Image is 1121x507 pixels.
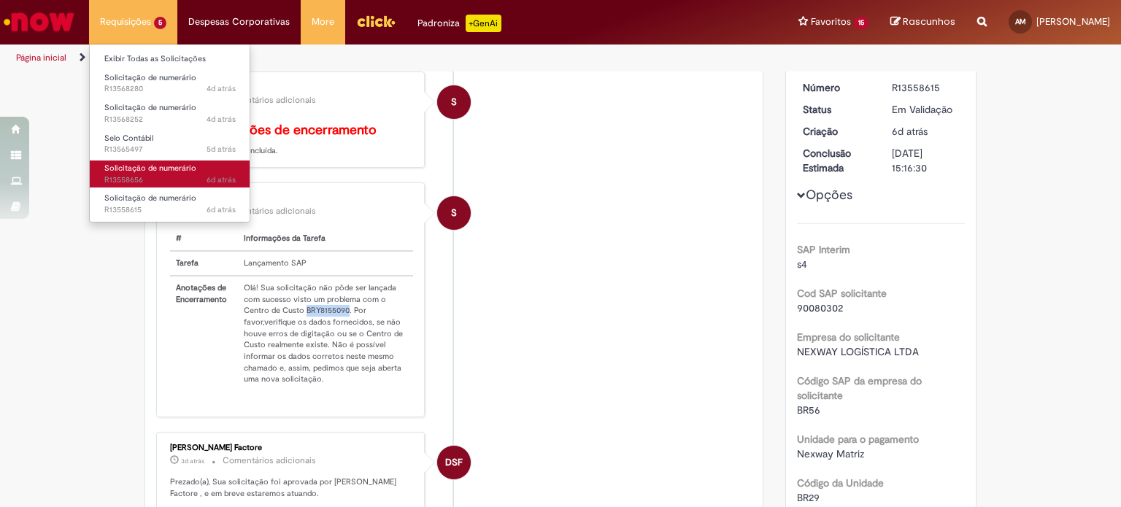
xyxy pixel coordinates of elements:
div: Sistema [170,83,413,92]
img: ServiceNow [1,7,77,36]
p: +GenAi [466,15,501,32]
small: Comentários adicionais [223,205,316,217]
div: 23/09/2025 11:33:13 [892,124,960,139]
a: Exibir Todas as Solicitações [90,51,250,67]
time: 23/09/2025 11:33:13 [892,125,928,138]
th: Informações da Tarefa [238,227,413,251]
dt: Número [792,80,882,95]
div: [PERSON_NAME] Factore [170,444,413,452]
div: System [437,85,471,119]
div: Daniel Sgarbi Factore [437,446,471,479]
span: R13558615 [104,204,236,216]
span: Solicitação de numerário [104,193,196,204]
a: Aberto R13565497 : Selo Contábil [90,131,250,158]
span: BR56 [797,403,820,417]
span: Solicitação de numerário [104,72,196,83]
b: Código SAP da empresa do solicitante [797,374,922,402]
span: 3d atrás [181,457,204,465]
p: Sua solicitação foi concluída. [170,123,413,157]
span: Favoritos [811,15,851,29]
time: 26/09/2025 13:43:12 [181,457,204,465]
span: NEXWAY LOGÍSTICA LTDA [797,345,919,358]
span: Rascunhos [903,15,955,28]
b: SAP Interim [797,243,850,256]
span: Solicitação de numerário [104,102,196,113]
span: S [451,85,457,120]
b: Empresa do solicitante [797,330,900,344]
span: 5 [154,17,166,29]
span: R13568252 [104,114,236,125]
dt: Conclusão Estimada [792,146,882,175]
div: System [437,196,471,230]
span: Requisições [100,15,151,29]
th: # [170,227,238,251]
td: Olá! Sua solicitação não pôde ser lançada com sucesso visto um problema com o Centro de Custo BRY... [238,276,413,391]
ul: Trilhas de página [11,44,736,71]
small: Comentários adicionais [223,94,316,107]
div: R13558615 [892,80,960,95]
th: Anotações de Encerramento [170,276,238,391]
span: R13565497 [104,144,236,155]
span: 4d atrás [207,83,236,94]
a: Aberto R13568252 : Solicitação de numerário [90,100,250,127]
span: S [451,196,457,231]
b: Anotações de encerramento [207,122,377,139]
span: 5d atrás [207,144,236,155]
b: Unidade para o pagamento [797,433,919,446]
time: 25/09/2025 17:35:42 [207,83,236,94]
span: More [312,15,334,29]
a: Aberto R13558656 : Solicitação de numerário [90,160,250,187]
a: Página inicial [16,52,66,63]
div: [DATE] 15:16:30 [892,146,960,175]
small: Comentários adicionais [223,454,316,467]
span: 4d atrás [207,114,236,125]
span: [PERSON_NAME] [1036,15,1110,28]
dt: Status [792,102,882,117]
span: R13558656 [104,174,236,186]
div: Sistema [170,194,413,203]
b: Código da Unidade [797,476,884,489]
span: 90080302 [797,301,843,314]
span: Selo Contábil [104,133,153,144]
dt: Criação [792,124,882,139]
span: 6d atrás [207,174,236,185]
span: BR29 [797,491,820,504]
a: Rascunhos [890,15,955,29]
span: 6d atrás [207,204,236,215]
span: Solicitação de numerário [104,163,196,174]
img: click_logo_yellow_360x200.png [356,10,396,32]
span: 6d atrás [892,125,928,138]
span: Nexway Matriz [797,447,864,460]
span: AM [1015,17,1026,26]
div: Padroniza [417,15,501,32]
span: R13568280 [104,83,236,95]
time: 23/09/2025 11:33:14 [207,204,236,215]
div: Em Validação [892,102,960,117]
td: Lançamento SAP [238,251,413,276]
time: 23/09/2025 11:39:57 [207,174,236,185]
span: DSF [445,445,463,480]
span: 15 [854,17,868,29]
b: Cod SAP solicitante [797,287,887,300]
a: Aberto R13558615 : Solicitação de numerário [90,190,250,217]
time: 25/09/2025 17:30:33 [207,114,236,125]
time: 25/09/2025 09:46:11 [207,144,236,155]
p: Prezado(a), Sua solicitação foi aprovada por [PERSON_NAME] Factore , e em breve estaremos atuando. [170,476,413,499]
span: s4 [797,258,807,271]
th: Tarefa [170,251,238,276]
span: Despesas Corporativas [188,15,290,29]
ul: Requisições [89,44,250,222]
a: Aberto R13568280 : Solicitação de numerário [90,70,250,97]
